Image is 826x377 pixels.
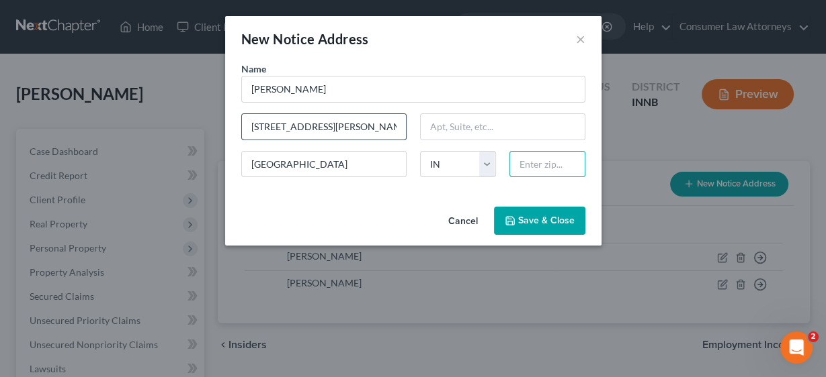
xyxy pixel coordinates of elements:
button: Cancel [438,208,489,235]
span: New [241,31,270,47]
span: Name [241,63,266,74]
input: Search by name... [241,76,585,103]
span: 2 [808,331,819,342]
input: Apt, Suite, etc... [421,114,585,140]
iframe: Intercom live chat [780,331,813,364]
span: Save & Close [518,215,575,226]
button: × [576,31,585,47]
button: Save & Close [494,207,585,235]
input: Enter city... [242,152,406,177]
span: Notice Address [273,31,369,47]
input: Enter zip... [509,151,585,178]
input: Enter address... [242,114,406,140]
